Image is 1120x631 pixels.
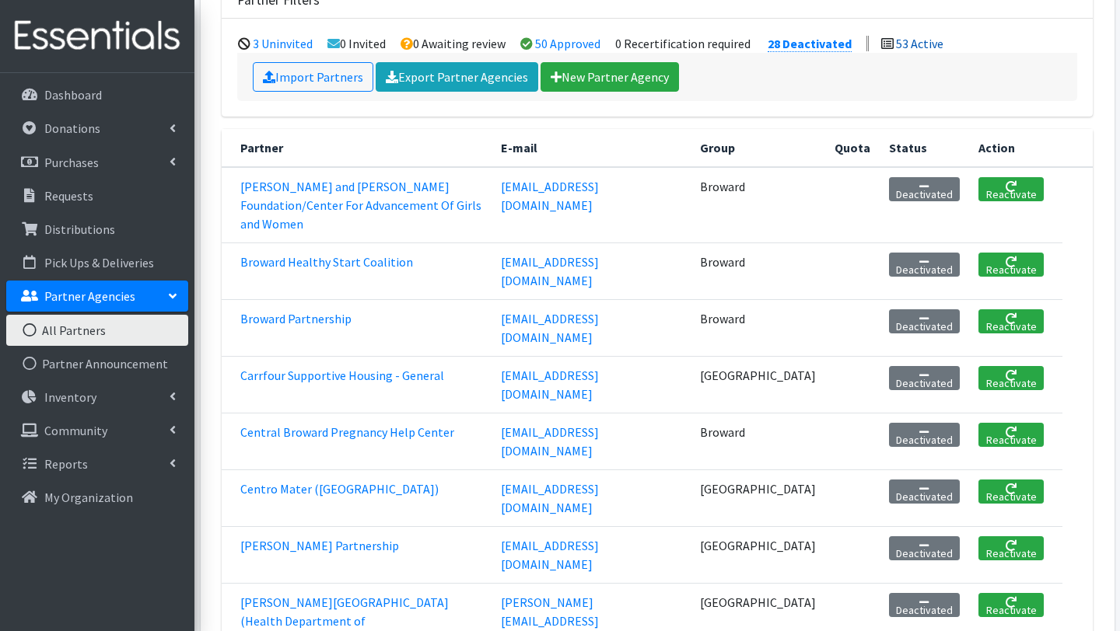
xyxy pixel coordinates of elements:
[825,129,880,167] th: Quota
[44,188,93,204] p: Requests
[376,62,538,92] a: Export Partner Agencies
[6,180,188,211] a: Requests
[240,179,481,232] a: [PERSON_NAME] and [PERSON_NAME] Foundation/Center For Advancement Of Girls and Women
[222,129,492,167] th: Partner
[6,214,188,245] a: Distributions
[768,36,852,52] a: 28 Deactivated
[44,155,99,170] p: Purchases
[44,221,115,237] p: Distributions
[880,129,969,167] th: Status
[6,482,188,513] a: My Organization
[978,366,1044,390] a: Reactivate
[978,253,1044,277] a: Reactivate
[691,356,825,413] td: [GEOGRAPHIC_DATA]
[691,242,825,299] td: Broward
[501,179,599,213] a: [EMAIL_ADDRESS][DOMAIN_NAME]
[6,10,188,62] img: HumanEssentials
[240,254,413,270] a: Broward Healthy Start Coalition
[501,368,599,402] a: [EMAIL_ADDRESS][DOMAIN_NAME]
[44,456,88,472] p: Reports
[6,147,188,178] a: Purchases
[240,311,352,326] a: Broward Partnership
[501,538,599,572] a: [EMAIL_ADDRESS][DOMAIN_NAME]
[44,389,96,405] p: Inventory
[6,415,188,446] a: Community
[691,129,825,167] th: Group
[240,424,454,440] a: Central Broward Pregnancy Help Center
[978,593,1044,617] a: Reactivate
[978,536,1044,560] a: Reactivate
[978,423,1044,447] a: Reactivate
[6,315,188,346] a: All Partners
[44,255,154,270] p: Pick Ups & Deliveries
[889,366,960,390] a: Deactivated
[240,481,439,497] a: Centro Mater ([GEOGRAPHIC_DATA])
[492,129,691,167] th: E-mail
[691,469,825,526] td: [GEOGRAPHIC_DATA]
[969,129,1062,167] th: Action
[401,36,506,51] li: 0 Awaiting review
[6,247,188,278] a: Pick Ups & Deliveries
[44,423,107,438] p: Community
[978,479,1044,504] a: Reactivate
[44,87,102,103] p: Dashboard
[501,254,599,288] a: [EMAIL_ADDRESS][DOMAIN_NAME]
[896,36,943,51] a: 53 Active
[978,177,1044,201] a: Reactivate
[691,299,825,356] td: Broward
[541,62,679,92] a: New Partner Agency
[253,36,313,51] a: 3 Uninvited
[6,113,188,144] a: Donations
[6,281,188,312] a: Partner Agencies
[978,309,1044,333] a: Reactivate
[691,167,825,243] td: Broward
[44,490,133,505] p: My Organization
[889,253,960,277] a: Deactivated
[889,593,960,617] a: Deactivated
[889,536,960,560] a: Deactivated
[240,368,444,383] a: Carrfour Supportive Housing - General
[889,177,960,201] a: Deactivated
[44,288,135,304] p: Partner Agencies
[6,348,188,379] a: Partner Announcement
[691,526,825,583] td: [GEOGRAPHIC_DATA]
[44,120,100,136] p: Donations
[615,36,751,51] li: 0 Recertification required
[501,311,599,345] a: [EMAIL_ADDRESS][DOMAIN_NAME]
[253,62,373,92] a: Import Partners
[501,424,599,458] a: [EMAIL_ADDRESS][DOMAIN_NAME]
[6,448,188,479] a: Reports
[6,79,188,110] a: Dashboard
[889,479,960,504] a: Deactivated
[691,413,825,469] td: Broward
[327,36,386,51] li: 0 Invited
[240,538,399,553] a: [PERSON_NAME] Partnership
[501,481,599,515] a: [EMAIL_ADDRESS][DOMAIN_NAME]
[889,309,960,333] a: Deactivated
[535,36,600,51] a: 50 Approved
[889,423,960,447] a: Deactivated
[6,382,188,413] a: Inventory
